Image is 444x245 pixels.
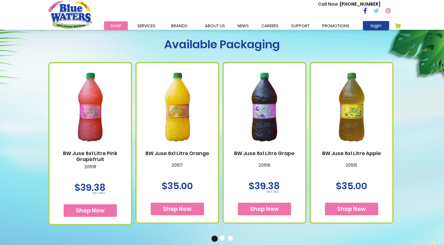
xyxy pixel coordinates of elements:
a: support [285,21,316,30]
a: login [363,21,389,30]
p: 20516 [230,163,299,176]
a: careers [255,21,285,30]
img: BW Juse 6x1 Litre Apple [317,64,386,150]
img: BW Juse 6x1 Litre Orange [143,64,212,150]
button: 1 of 3 [212,236,218,242]
p: 20518 [56,164,125,177]
span: Services [137,23,155,29]
a: BW Juse 6x1 Litre Grape [230,150,299,156]
button: Shop Now [325,203,378,215]
span: Shop Now [76,206,105,214]
a: BW Juse 6x1 Litre Pink Grapefruit [56,150,125,162]
button: Shop Now [151,203,204,215]
span: Shop Now [163,205,192,213]
p: [PHONE_NUMBER] [318,1,380,8]
button: Shop Now [238,203,291,215]
button: Shop Now [64,204,117,217]
a: BW Juse 6x1 Litre Orange [143,150,212,156]
a: BW Juse 6x1 Litre Apple [317,150,386,156]
a: about us [199,21,231,30]
img: BW Juse 6x1 Litre Grape [230,64,299,150]
span: Call Now : [318,1,340,7]
span: $39.38 [75,181,106,194]
span: Brands [171,23,187,29]
p: 20515 [317,163,386,176]
img: BW Juse 6x1 Litre Pink Grapefruit [56,64,125,150]
a: News [231,21,255,30]
a: Promotions [316,21,356,30]
a: store logo [48,1,92,29]
p: 20517 [143,163,212,176]
span: Shop Now [250,205,279,213]
button: 3 of 3 [228,236,234,242]
button: 2 of 3 [220,236,226,242]
span: $35.00 [336,179,367,193]
span: $35.00 [162,179,193,193]
span: Shop [110,23,122,29]
span: $39.38 [249,179,280,193]
h1: Available Packaging [48,38,396,51]
span: Shop Now [337,205,366,213]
